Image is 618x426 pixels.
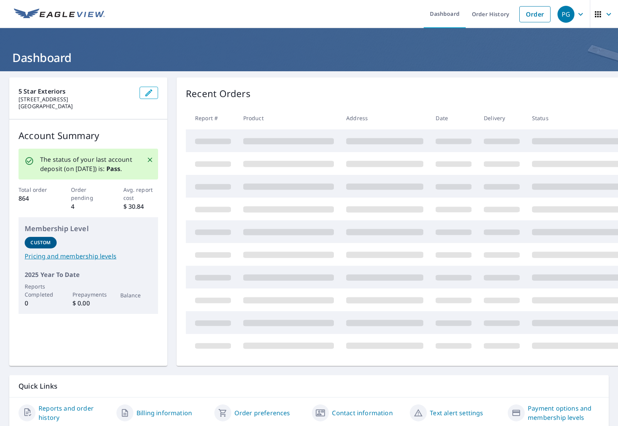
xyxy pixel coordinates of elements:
[106,164,121,173] b: Pass
[136,408,192,418] a: Billing information
[25,223,152,234] p: Membership Level
[30,239,51,246] p: Custom
[72,290,104,299] p: Prepayments
[429,107,478,129] th: Date
[123,186,158,202] p: Avg. report cost
[14,8,105,20] img: EV Logo
[145,155,155,165] button: Close
[19,96,133,103] p: [STREET_ADDRESS]
[25,270,152,279] p: 2025 Year To Date
[19,381,599,391] p: Quick Links
[519,6,551,22] a: Order
[123,202,158,211] p: $ 30.84
[19,186,54,194] p: Total order
[19,103,133,110] p: [GEOGRAPHIC_DATA]
[430,408,483,418] a: Text alert settings
[19,194,54,203] p: 864
[9,50,609,65] h1: Dashboard
[25,252,152,261] a: Pricing and membership levels
[186,87,251,101] p: Recent Orders
[25,299,57,308] p: 0
[340,107,429,129] th: Address
[234,408,290,418] a: Order preferences
[528,404,599,422] a: Payment options and membership levels
[557,6,574,23] div: PG
[39,404,110,422] a: Reports and order history
[332,408,392,418] a: Contact information
[19,129,158,143] p: Account Summary
[25,282,57,299] p: Reports Completed
[72,299,104,308] p: $ 0.00
[40,155,137,173] p: The status of your last account deposit (on [DATE]) is: .
[71,202,106,211] p: 4
[71,186,106,202] p: Order pending
[478,107,526,129] th: Delivery
[186,107,237,129] th: Report #
[237,107,340,129] th: Product
[19,87,133,96] p: 5 Star Exteriors
[120,291,152,299] p: Balance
